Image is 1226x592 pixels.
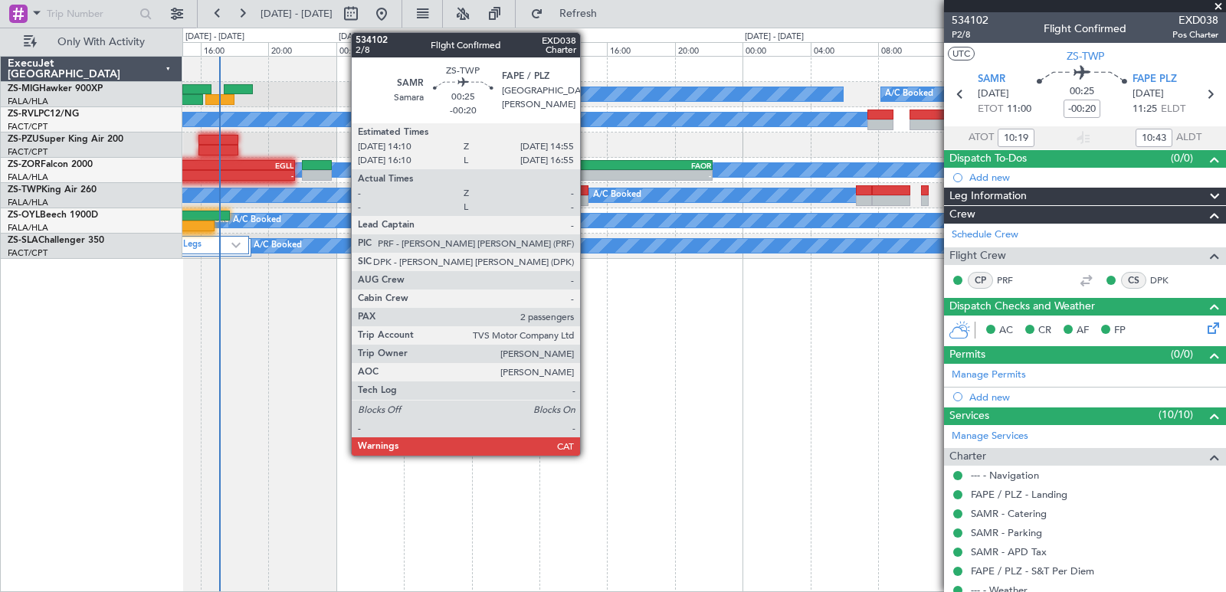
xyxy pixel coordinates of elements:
[997,273,1031,287] a: PRF
[971,488,1067,501] a: FAPE / PLZ - Landing
[1114,323,1126,339] span: FP
[1172,12,1218,28] span: EXD038
[811,42,878,56] div: 04:00
[506,161,609,170] div: EGLL
[8,84,103,93] a: ZS-MIGHawker 900XP
[8,172,48,183] a: FALA/HLA
[745,31,804,44] div: [DATE] - [DATE]
[949,206,975,224] span: Crew
[1007,102,1031,117] span: 11:00
[971,469,1039,482] a: --- - Navigation
[878,42,946,56] div: 08:00
[192,171,293,180] div: -
[968,272,993,289] div: CP
[969,171,1218,184] div: Add new
[8,146,48,158] a: FACT/CPT
[949,448,986,466] span: Charter
[151,239,231,252] label: 2 Flight Legs
[233,209,281,232] div: A/C Booked
[949,298,1095,316] span: Dispatch Checks and Weather
[185,31,244,44] div: [DATE] - [DATE]
[40,37,162,47] span: Only With Activity
[261,7,333,21] span: [DATE] - [DATE]
[952,368,1026,383] a: Manage Permits
[998,129,1034,147] input: --:--
[47,2,135,25] input: Trip Number
[1159,407,1193,423] span: (10/10)
[192,161,293,170] div: EGLL
[675,42,742,56] div: 20:00
[949,150,1027,168] span: Dispatch To-Dos
[268,42,336,56] div: 20:00
[949,346,985,364] span: Permits
[952,12,988,28] span: 534102
[339,31,398,44] div: [DATE] - [DATE]
[506,171,609,180] div: -
[978,72,1005,87] span: SAMR
[952,227,1018,243] a: Schedule Crew
[8,211,40,220] span: ZS-OYL
[404,42,471,56] div: 04:00
[971,564,1094,577] a: FAPE / PLZ - S&T Per Diem
[948,47,975,61] button: UTC
[971,507,1047,520] a: SAMR - Catering
[1044,21,1126,37] div: Flight Confirmed
[1038,323,1051,339] span: CR
[952,429,1028,444] a: Manage Services
[8,197,48,208] a: FALA/HLA
[8,185,97,195] a: ZS-TWPKing Air 260
[1133,87,1164,102] span: [DATE]
[8,185,41,195] span: ZS-TWP
[608,171,711,180] div: -
[949,247,1006,265] span: Flight Crew
[8,236,38,245] span: ZS-SLA
[8,211,98,220] a: ZS-OYLBeech 1900D
[546,8,611,19] span: Refresh
[8,110,79,119] a: ZS-RVLPC12/NG
[472,42,539,56] div: 08:00
[523,2,615,26] button: Refresh
[1077,323,1089,339] span: AF
[1171,150,1193,166] span: (0/0)
[1067,48,1104,64] span: ZS-TWP
[607,42,674,56] div: 16:00
[8,135,39,144] span: ZS-PZU
[1172,28,1218,41] span: Pos Charter
[952,28,988,41] span: P2/8
[8,222,48,234] a: FALA/HLA
[513,83,561,106] div: A/C Booked
[254,234,302,257] div: A/C Booked
[8,160,41,169] span: ZS-ZOR
[885,83,933,106] div: A/C Booked
[1150,273,1185,287] a: DPK
[201,42,268,56] div: 16:00
[1070,84,1094,100] span: 00:25
[608,161,711,170] div: FAOR
[1133,102,1157,117] span: 11:25
[1161,102,1185,117] span: ELDT
[8,96,48,107] a: FALA/HLA
[742,42,810,56] div: 00:00
[971,545,1047,558] a: SAMR - APD Tax
[1121,272,1146,289] div: CS
[978,87,1009,102] span: [DATE]
[969,130,994,146] span: ATOT
[949,407,989,425] span: Services
[8,110,38,119] span: ZS-RVL
[17,30,166,54] button: Only With Activity
[949,188,1027,205] span: Leg Information
[999,323,1013,339] span: AC
[8,84,39,93] span: ZS-MIG
[231,242,241,248] img: arrow-gray.svg
[969,391,1218,404] div: Add new
[8,247,48,259] a: FACT/CPT
[1136,129,1172,147] input: --:--
[486,209,534,232] div: A/C Booked
[8,236,104,245] a: ZS-SLAChallenger 350
[1133,72,1177,87] span: FAPE PLZ
[539,42,607,56] div: 12:00
[593,184,641,207] div: A/C Booked
[8,135,123,144] a: ZS-PZUSuper King Air 200
[8,121,48,132] a: FACT/CPT
[8,160,93,169] a: ZS-ZORFalcon 2000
